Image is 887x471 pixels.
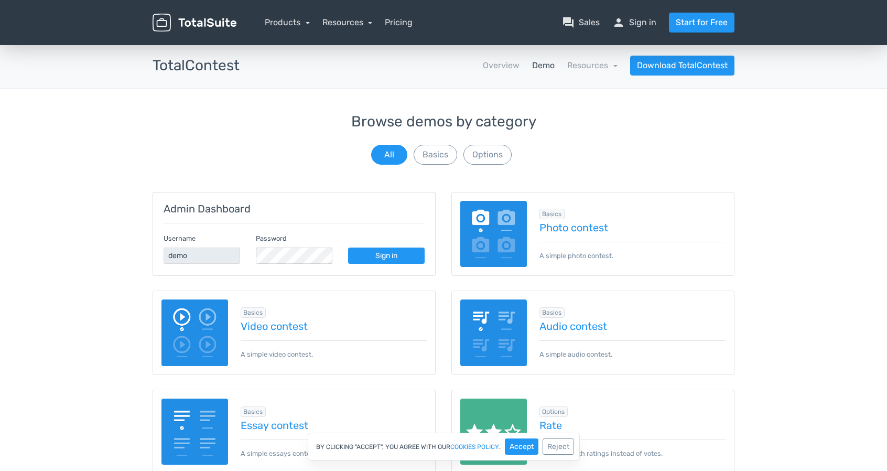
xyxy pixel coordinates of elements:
[483,59,520,72] a: Overview
[460,201,527,267] img: image-poll.png
[322,17,373,27] a: Resources
[612,16,656,29] a: personSign in
[539,307,565,318] span: Browse all in Basics
[460,299,527,366] img: audio-poll.png
[164,203,425,215] h5: Admin Dashboard
[567,60,618,70] a: Resources
[612,16,625,29] span: person
[532,59,555,72] a: Demo
[241,320,427,332] a: Video contest
[161,299,228,366] img: video-poll.png
[414,145,457,165] button: Basics
[153,58,240,74] h3: TotalContest
[539,222,726,233] a: Photo contest
[241,307,266,318] span: Browse all in Basics
[241,340,427,359] p: A simple video contest.
[539,420,726,431] a: Rate
[543,438,574,455] button: Reject
[241,420,427,431] a: Essay contest
[308,433,580,461] div: By clicking "Accept", you agree with our .
[164,233,196,243] label: Username
[539,209,565,219] span: Browse all in Basics
[265,17,310,27] a: Products
[562,16,575,29] span: question_answer
[562,16,600,29] a: question_answerSales
[385,16,413,29] a: Pricing
[241,406,266,417] span: Browse all in Basics
[505,438,538,455] button: Accept
[539,340,726,359] p: A simple audio contest.
[630,56,734,76] a: Download TotalContest
[161,399,228,465] img: essay-contest.png
[153,14,236,32] img: TotalSuite for WordPress
[539,406,568,417] span: Browse all in Options
[539,242,726,261] p: A simple photo contest.
[669,13,734,33] a: Start for Free
[348,248,425,264] a: Sign in
[153,114,734,130] h3: Browse demos by category
[256,233,287,243] label: Password
[450,444,499,450] a: cookies policy
[539,320,726,332] a: Audio contest
[463,145,512,165] button: Options
[371,145,407,165] button: All
[460,399,527,465] img: rate.png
